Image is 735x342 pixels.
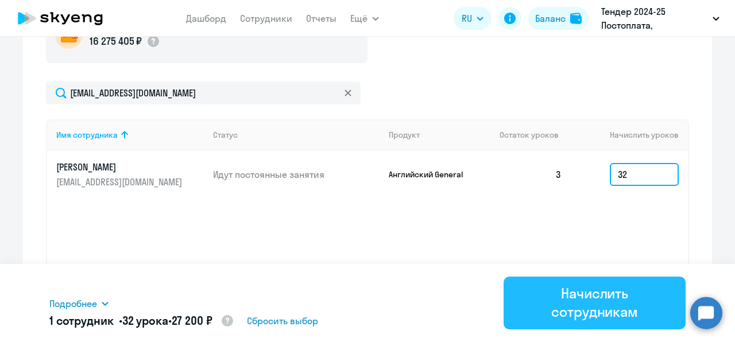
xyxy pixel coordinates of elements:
[247,314,318,328] span: Сбросить выбор
[504,277,686,329] button: Начислить сотрудникам
[601,5,708,32] p: Тендер 2024-25 Постоплата, [GEOGRAPHIC_DATA], ООО
[186,13,226,24] a: Дашборд
[213,130,238,140] div: Статус
[172,313,212,328] span: 27 200 ₽
[454,7,492,30] button: RU
[46,81,361,104] input: Поиск по имени, email, продукту или статусу
[595,5,725,32] button: Тендер 2024-25 Постоплата, [GEOGRAPHIC_DATA], ООО
[389,130,491,140] div: Продукт
[500,130,571,140] div: Остаток уроков
[306,13,336,24] a: Отчеты
[350,7,379,30] button: Ещё
[49,297,97,310] span: Подробнее
[389,169,475,180] p: Английский General
[520,284,670,321] div: Начислить сотрудникам
[56,130,118,140] div: Имя сотрудника
[389,130,420,140] div: Продукт
[571,119,688,150] th: Начислить уроков
[56,130,204,140] div: Имя сотрудника
[528,7,589,30] button: Балансbalance
[56,176,185,188] p: [EMAIL_ADDRESS][DOMAIN_NAME]
[56,161,185,173] p: [PERSON_NAME]
[535,11,566,25] div: Баланс
[462,11,472,25] span: RU
[490,150,571,199] td: 3
[56,161,204,188] a: [PERSON_NAME][EMAIL_ADDRESS][DOMAIN_NAME]
[49,313,234,330] h5: 1 сотрудник • •
[90,34,142,49] p: 16 275 405 ₽
[122,313,168,328] span: 32 урока
[240,13,292,24] a: Сотрудники
[213,130,380,140] div: Статус
[350,11,367,25] span: Ещё
[500,130,559,140] span: Остаток уроков
[213,168,380,181] p: Идут постоянные занятия
[570,13,582,24] img: balance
